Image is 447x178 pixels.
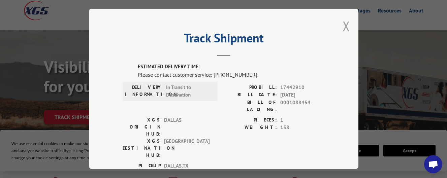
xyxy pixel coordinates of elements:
[164,138,210,159] span: [GEOGRAPHIC_DATA]
[123,138,161,159] label: XGS DESTINATION HUB:
[125,84,163,99] label: DELIVERY INFORMATION:
[224,116,277,124] label: PIECES:
[123,162,161,176] label: PICKUP CITY:
[164,162,210,176] span: DALLAS , TX
[280,116,325,124] span: 1
[224,84,277,92] label: PROBILL:
[280,84,325,92] span: 17442910
[424,155,442,173] div: Open chat
[280,124,325,132] span: 138
[138,71,325,79] div: Please contact customer service: [PHONE_NUMBER].
[138,63,325,71] label: ESTIMATED DELIVERY TIME:
[224,92,277,99] label: BILL DATE:
[280,99,325,113] span: 0001088454
[123,33,325,46] h2: Track Shipment
[123,116,161,138] label: XGS ORIGIN HUB:
[164,116,210,138] span: DALLAS
[166,84,212,99] span: In Transit to Destination
[280,92,325,99] span: [DATE]
[224,124,277,132] label: WEIGHT:
[343,17,350,35] button: Close modal
[224,99,277,113] label: BILL OF LADING:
